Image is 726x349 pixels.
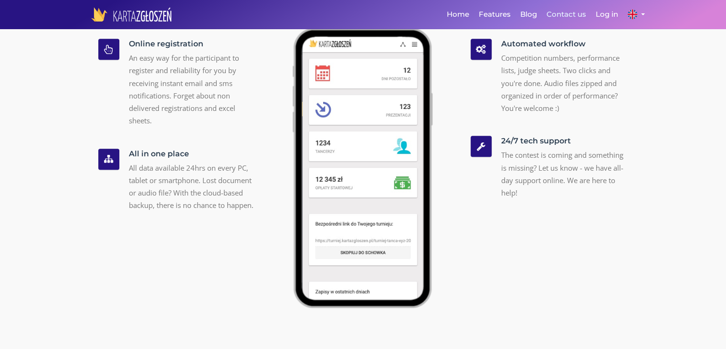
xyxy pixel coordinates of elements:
p: Competition numbers, performance lists, judge sheets. Two clicks and you're done. Audio files zip... [501,52,628,114]
p: An easy way for the participant to register and reliability for you by receiving instant email an... [129,52,256,127]
h5: Online registration [129,39,256,49]
img: language pl [628,10,637,19]
p: All data available 24hrs on every PC, tablet or smartphone. Lost document or audio file? With the... [129,162,256,212]
h5: All in one place [129,149,256,159]
h5: 24/7 tech support [501,136,628,146]
img: logo [91,7,172,22]
h5: Automated workflow [501,39,628,49]
p: The contest is coming and something is missing? Let us know - we have all-day support online. We ... [501,149,628,199]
